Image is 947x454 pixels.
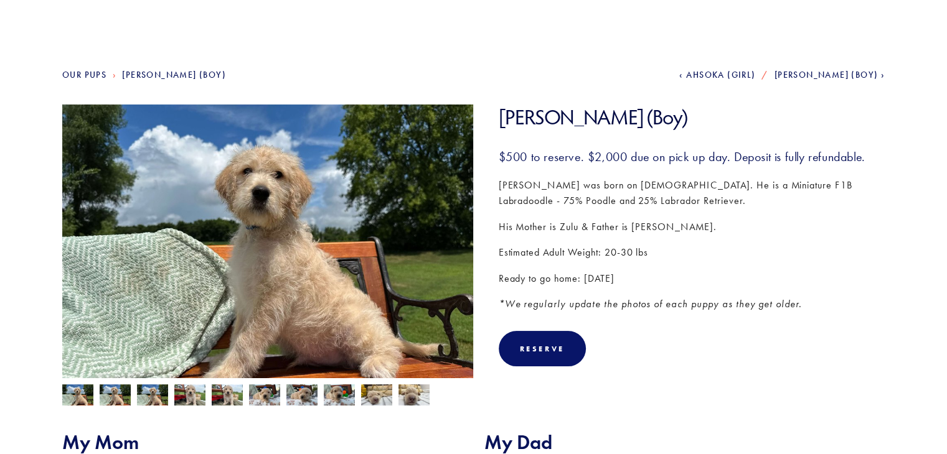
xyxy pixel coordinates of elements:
[62,430,463,454] h2: My Mom
[398,383,430,407] img: Luke Skywalker 2.jpg
[775,70,885,80] a: [PERSON_NAME] (Boy)
[499,331,586,366] div: Reserve
[100,384,131,408] img: Luke Skywalker 9.jpg
[499,271,885,287] p: Ready to go home: [DATE]
[361,383,392,407] img: Luke Skywalker 1.jpg
[520,344,565,353] div: Reserve
[499,219,885,235] p: His Mother is Zulu & Father is [PERSON_NAME].
[137,384,168,408] img: Luke Skywalker 10.jpg
[686,70,755,80] span: Ahsoka (Girl)
[212,384,243,408] img: Luke Skywalker 7.jpg
[499,149,885,165] h3: $500 to reserve. $2,000 due on pick up day. Deposit is fully refundable.
[62,104,473,412] img: Luke Skywalker 8.jpg
[679,70,755,80] a: Ahsoka (Girl)
[775,70,879,80] span: [PERSON_NAME] (Boy)
[122,70,226,80] a: [PERSON_NAME] (Boy)
[499,104,885,130] h1: [PERSON_NAME] (Boy)
[499,177,885,209] p: [PERSON_NAME] was born on [DEMOGRAPHIC_DATA]. He is a Miniature F1B Labradoodle - 75% Poodle and ...
[324,383,355,407] img: Luke Skywalker 4.jpg
[499,298,802,310] em: *We regularly update the photos of each puppy as they get older.
[286,383,318,407] img: Luke Skywalker 3.jpg
[62,70,106,80] a: Our Pups
[249,383,280,407] img: Luke Skywalker 5.jpg
[484,430,885,454] h2: My Dad
[499,244,885,261] p: Estimated Adult Weight: 20-30 lbs
[62,384,93,408] img: Luke Skywalker 8.jpg
[174,384,205,408] img: Luke Skywalker 6.jpg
